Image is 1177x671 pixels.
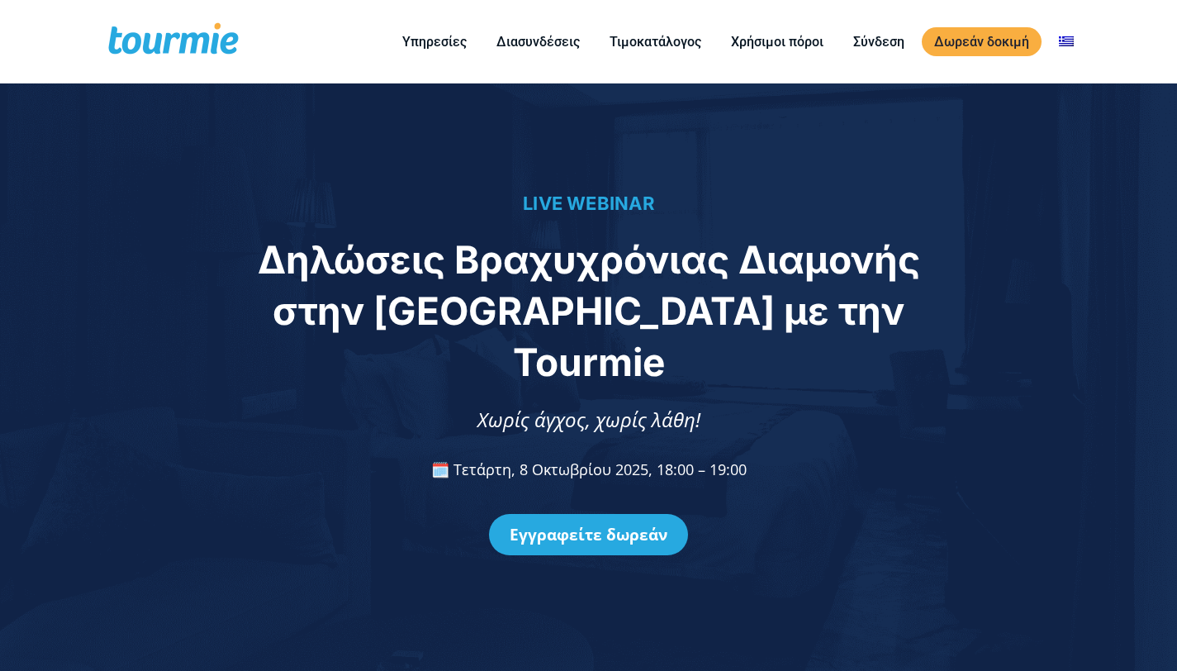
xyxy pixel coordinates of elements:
span: LIVE WEBINAR [523,193,654,214]
a: Διασυνδέσεις [484,31,592,52]
a: Υπηρεσίες [390,31,479,52]
span: Χωρίς άγχος, χωρίς λάθη! [477,406,700,433]
a: Αλλαγή σε [1046,31,1086,52]
a: Σύνδεση [841,31,917,52]
a: Εγγραφείτε δωρεάν [489,514,688,555]
a: Χρήσιμοι πόροι [719,31,836,52]
span: Δηλώσεις Βραχυχρόνιας Διαμονής στην [GEOGRAPHIC_DATA] με την Tourmie [258,236,920,385]
span: 🗓️ Τετάρτη, 8 Οκτωβρίου 2025, 18:00 – 19:00 [431,459,747,479]
a: Δωρεάν δοκιμή [922,27,1042,56]
a: Τιμοκατάλογος [597,31,714,52]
